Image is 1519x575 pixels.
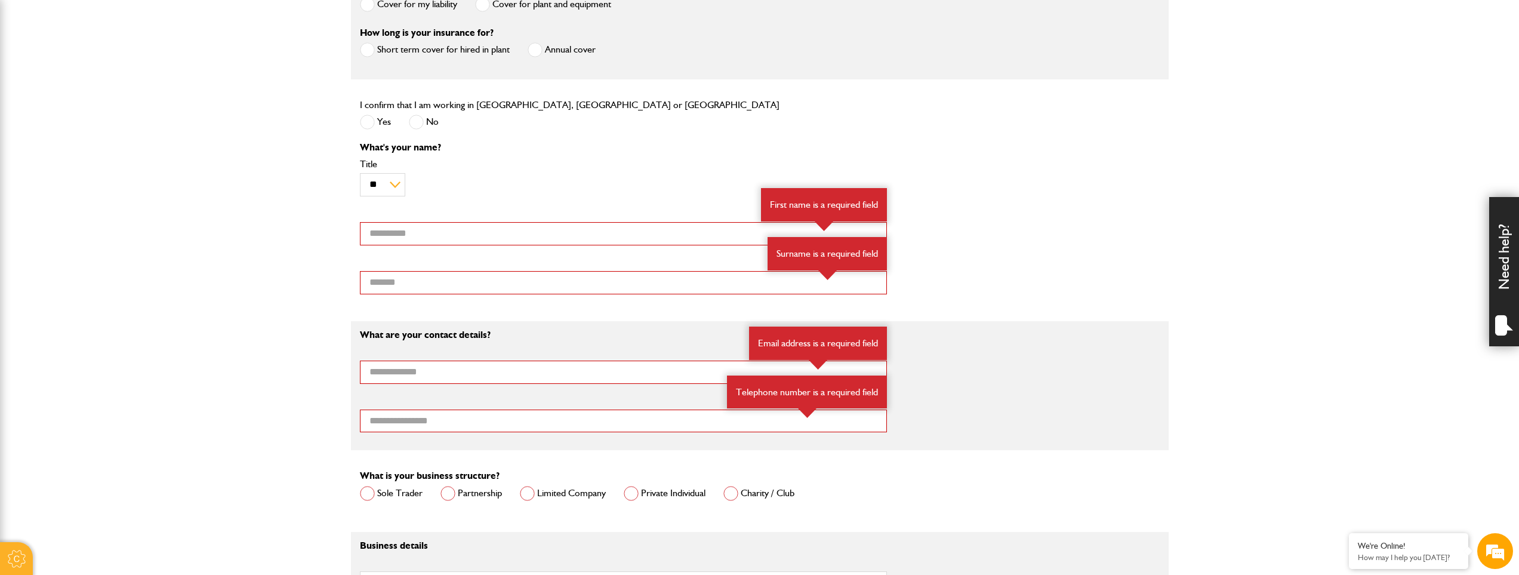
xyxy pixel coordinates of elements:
[723,486,794,501] label: Charity / Club
[768,237,887,270] div: Surname is a required field
[360,143,887,152] p: What's your name?
[727,376,887,409] div: Telephone number is a required field
[1358,541,1459,551] div: We're Online!
[761,188,887,222] div: First name is a required field
[360,115,391,130] label: Yes
[798,408,816,418] img: error-box-arrow.svg
[528,42,596,57] label: Annual cover
[520,486,606,501] label: Limited Company
[360,471,500,481] label: What is your business structure?
[360,100,779,110] label: I confirm that I am working in [GEOGRAPHIC_DATA], [GEOGRAPHIC_DATA] or [GEOGRAPHIC_DATA]
[815,222,833,231] img: error-box-arrow.svg
[440,486,502,501] label: Partnership
[360,541,887,551] p: Business details
[360,159,887,169] label: Title
[818,270,837,280] img: error-box-arrow.svg
[809,360,827,370] img: error-box-arrow.svg
[749,327,887,360] div: Email address is a required field
[360,330,887,340] p: What are your contact details?
[360,42,510,57] label: Short term cover for hired in plant
[624,486,705,501] label: Private Individual
[409,115,439,130] label: No
[360,28,494,38] label: How long is your insurance for?
[1489,197,1519,346] div: Need help?
[1358,553,1459,562] p: How may I help you today?
[360,486,423,501] label: Sole Trader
